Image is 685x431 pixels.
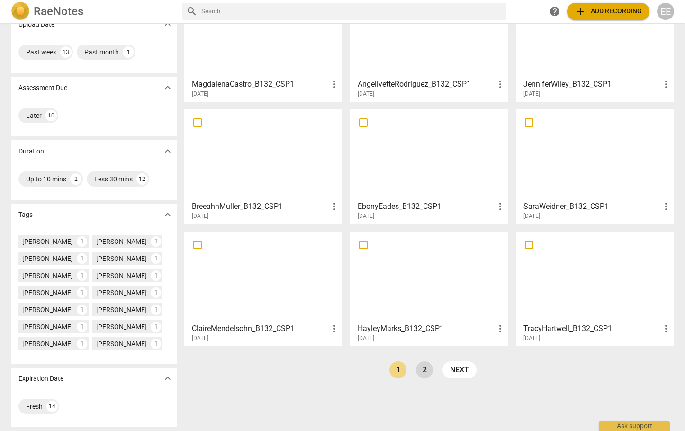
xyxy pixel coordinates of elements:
[523,201,660,212] h3: SaraWeidner_B132_CSP1
[46,401,58,412] div: 14
[26,174,66,184] div: Up to 10 mins
[151,236,161,247] div: 1
[660,323,672,334] span: more_vert
[162,145,173,157] span: expand_more
[519,235,671,342] a: TracyHartwell_B132_CSP1[DATE]
[151,305,161,315] div: 1
[192,334,208,342] span: [DATE]
[161,17,175,31] button: Show more
[45,110,57,121] div: 10
[123,46,134,58] div: 1
[575,6,642,17] span: Add recording
[389,361,406,378] a: Page 1 is your current page
[151,339,161,349] div: 1
[162,82,173,93] span: expand_more
[162,373,173,384] span: expand_more
[416,361,433,378] a: Page 2
[26,47,56,57] div: Past week
[201,4,503,19] input: Search
[96,339,147,349] div: [PERSON_NAME]
[329,323,340,334] span: more_vert
[358,212,374,220] span: [DATE]
[495,79,506,90] span: more_vert
[495,323,506,334] span: more_vert
[329,79,340,90] span: more_vert
[26,402,43,411] div: Fresh
[546,3,563,20] a: Help
[549,6,560,17] span: help
[77,236,87,247] div: 1
[192,212,208,220] span: [DATE]
[599,421,670,431] div: Ask support
[657,3,674,20] button: EE
[22,339,73,349] div: [PERSON_NAME]
[442,361,477,378] a: next
[519,113,671,220] a: SaraWeidner_B132_CSP1[DATE]
[77,287,87,298] div: 1
[84,47,119,57] div: Past month
[329,201,340,212] span: more_vert
[358,79,495,90] h3: AngelivetteRodriguez_B132_CSP1
[161,81,175,95] button: Show more
[26,111,42,120] div: Later
[11,2,30,21] img: Logo
[523,79,660,90] h3: JenniferWiley_B132_CSP1
[22,322,73,332] div: [PERSON_NAME]
[192,79,329,90] h3: MagdalenaCastro_B132_CSP1
[162,18,173,30] span: expand_more
[358,334,374,342] span: [DATE]
[18,83,67,93] p: Assessment Due
[22,305,73,314] div: [PERSON_NAME]
[96,322,147,332] div: [PERSON_NAME]
[77,253,87,264] div: 1
[18,19,54,29] p: Upload Date
[151,287,161,298] div: 1
[77,305,87,315] div: 1
[192,201,329,212] h3: BreeahnMuller_B132_CSP1
[151,253,161,264] div: 1
[22,288,73,297] div: [PERSON_NAME]
[70,173,81,185] div: 2
[162,209,173,220] span: expand_more
[77,322,87,332] div: 1
[523,334,540,342] span: [DATE]
[188,235,339,342] a: ClaireMendelsohn_B132_CSP1[DATE]
[660,79,672,90] span: more_vert
[161,144,175,158] button: Show more
[353,113,505,220] a: EbonyEades_B132_CSP1[DATE]
[567,3,649,20] button: Upload
[11,2,175,21] a: LogoRaeNotes
[188,113,339,220] a: BreeahnMuller_B132_CSP1[DATE]
[22,237,73,246] div: [PERSON_NAME]
[358,90,374,98] span: [DATE]
[358,201,495,212] h3: EbonyEades_B132_CSP1
[161,207,175,222] button: Show more
[523,212,540,220] span: [DATE]
[358,323,495,334] h3: HayleyMarks_B132_CSP1
[151,270,161,281] div: 1
[96,288,147,297] div: [PERSON_NAME]
[60,46,72,58] div: 13
[96,237,147,246] div: [PERSON_NAME]
[77,339,87,349] div: 1
[77,270,87,281] div: 1
[192,90,208,98] span: [DATE]
[192,323,329,334] h3: ClaireMendelsohn_B132_CSP1
[34,5,83,18] h2: RaeNotes
[660,201,672,212] span: more_vert
[96,305,147,314] div: [PERSON_NAME]
[161,371,175,386] button: Show more
[96,271,147,280] div: [PERSON_NAME]
[18,210,33,220] p: Tags
[523,90,540,98] span: [DATE]
[186,6,198,17] span: search
[495,201,506,212] span: more_vert
[523,323,660,334] h3: TracyHartwell_B132_CSP1
[96,254,147,263] div: [PERSON_NAME]
[22,271,73,280] div: [PERSON_NAME]
[151,322,161,332] div: 1
[136,173,148,185] div: 12
[18,374,63,384] p: Expiration Date
[18,146,44,156] p: Duration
